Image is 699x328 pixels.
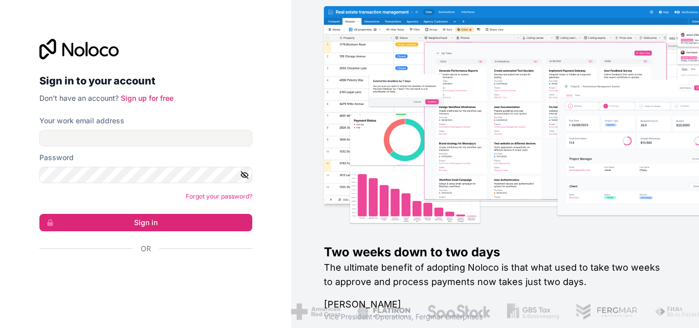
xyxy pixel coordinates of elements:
a: Forgot your password? [186,192,252,200]
span: Don't have an account? [39,94,119,102]
a: Sign up for free [121,94,173,102]
label: Your work email address [39,116,124,126]
h1: Vice President Operations , Fergmar Enterprises [324,312,666,322]
input: Password [39,167,252,183]
h2: Sign in to your account [39,72,252,90]
span: Or [141,244,151,254]
label: Password [39,152,74,163]
h1: Two weeks down to two days [324,244,666,260]
button: Sign in [39,214,252,231]
h2: The ultimate benefit of adopting Noloco is that what used to take two weeks to approve and proces... [324,260,666,289]
h1: [PERSON_NAME] [324,297,666,312]
img: /assets/american-red-cross-BAupjrZR.png [291,303,341,320]
input: Email address [39,130,252,146]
